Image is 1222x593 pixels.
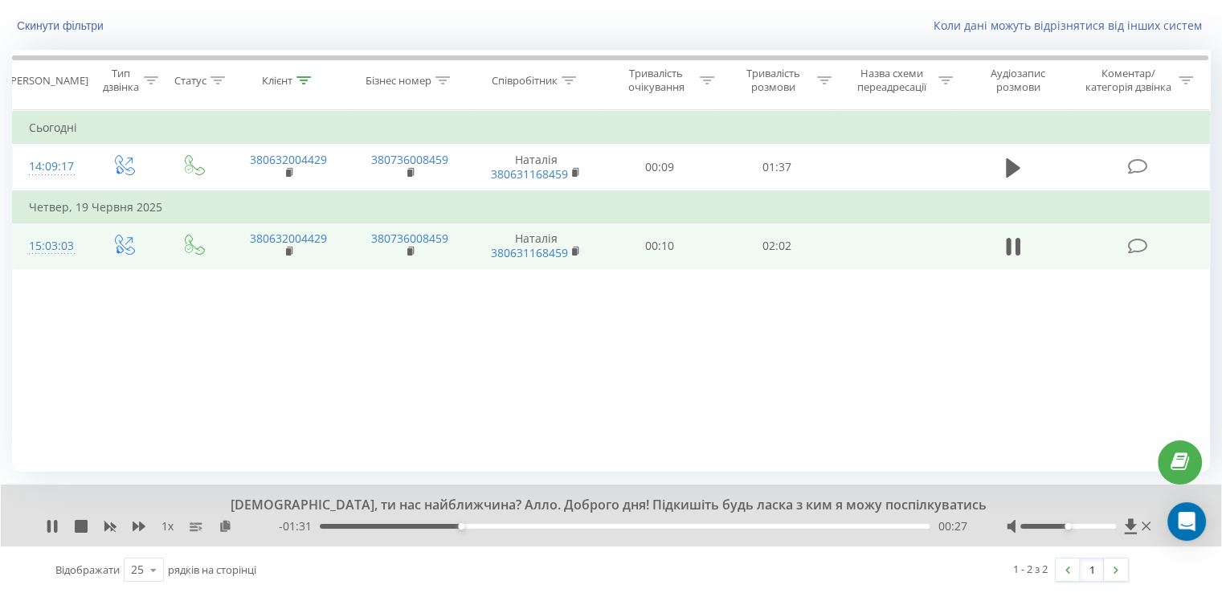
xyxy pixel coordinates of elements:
span: - 01:31 [279,518,320,534]
div: Бізнес номер [366,74,431,88]
a: 1 [1080,558,1104,581]
span: рядків на сторінці [168,562,256,577]
div: Тривалість очікування [616,67,697,94]
div: [DEMOGRAPHIC_DATA], ти нас найближчина? Алло. Доброго дня! Підкишіть будь ласка з ким я можу посп... [157,497,1044,514]
a: 380632004429 [250,152,327,167]
a: 380632004429 [250,231,327,246]
a: 380631168459 [491,245,568,260]
td: Наталія [471,223,602,269]
div: Співробітник [492,74,558,88]
div: Статус [174,74,206,88]
td: Наталія [471,144,602,191]
div: Тривалість розмови [733,67,813,94]
div: Аудіозапис розмови [971,67,1065,94]
td: Сьогодні [13,112,1210,144]
a: 380736008459 [371,231,448,246]
div: Тип дзвінка [101,67,139,94]
span: 00:27 [938,518,967,534]
td: 02:02 [718,223,835,269]
a: Коли дані можуть відрізнятися вiд інших систем [934,18,1210,33]
div: Accessibility label [458,523,464,530]
td: 00:09 [602,144,718,191]
div: Коментар/категорія дзвінка [1081,67,1175,94]
a: 380736008459 [371,152,448,167]
a: 380631168459 [491,166,568,182]
td: 01:37 [718,144,835,191]
div: Назва схеми переадресації [850,67,934,94]
td: Четвер, 19 Червня 2025 [13,191,1210,223]
div: Open Intercom Messenger [1167,502,1206,541]
td: 00:10 [602,223,718,269]
button: Скинути фільтри [12,18,112,33]
div: Клієнт [262,74,292,88]
div: 14:09:17 [29,151,72,182]
div: [PERSON_NAME] [7,74,88,88]
div: 25 [131,562,144,578]
span: 1 x [161,518,174,534]
div: Accessibility label [1065,523,1071,530]
span: Відображати [55,562,120,577]
div: 1 - 2 з 2 [1013,561,1048,577]
div: 15:03:03 [29,231,72,262]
